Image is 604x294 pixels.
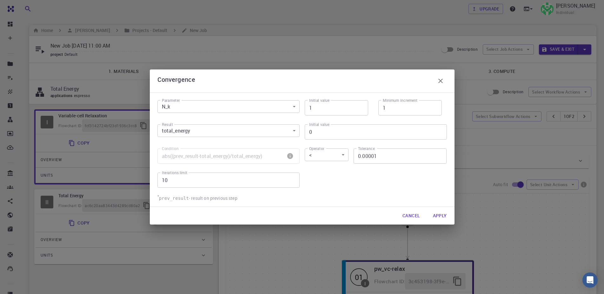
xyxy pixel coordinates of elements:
button: info [285,151,295,161]
label: Minimum increment [383,98,418,103]
div: total_energy [157,124,300,137]
div: N_k [157,100,300,113]
label: Iterations limit [162,170,188,175]
label: Initial value [309,98,329,103]
label: Tolerance [358,146,375,151]
h6: Convergence [157,75,196,87]
div: < [305,148,349,161]
p: - result on previous step [157,194,447,201]
button: Cancel [397,209,425,222]
label: Condition [162,146,179,151]
label: Result [162,122,173,127]
label: Parameter [162,98,180,103]
label: Initial value [309,122,329,127]
label: Operator [309,146,324,151]
span: Support [13,4,36,10]
code: prev_result [159,196,189,201]
div: Open Intercom Messenger [582,272,598,288]
button: Apply [428,209,452,222]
